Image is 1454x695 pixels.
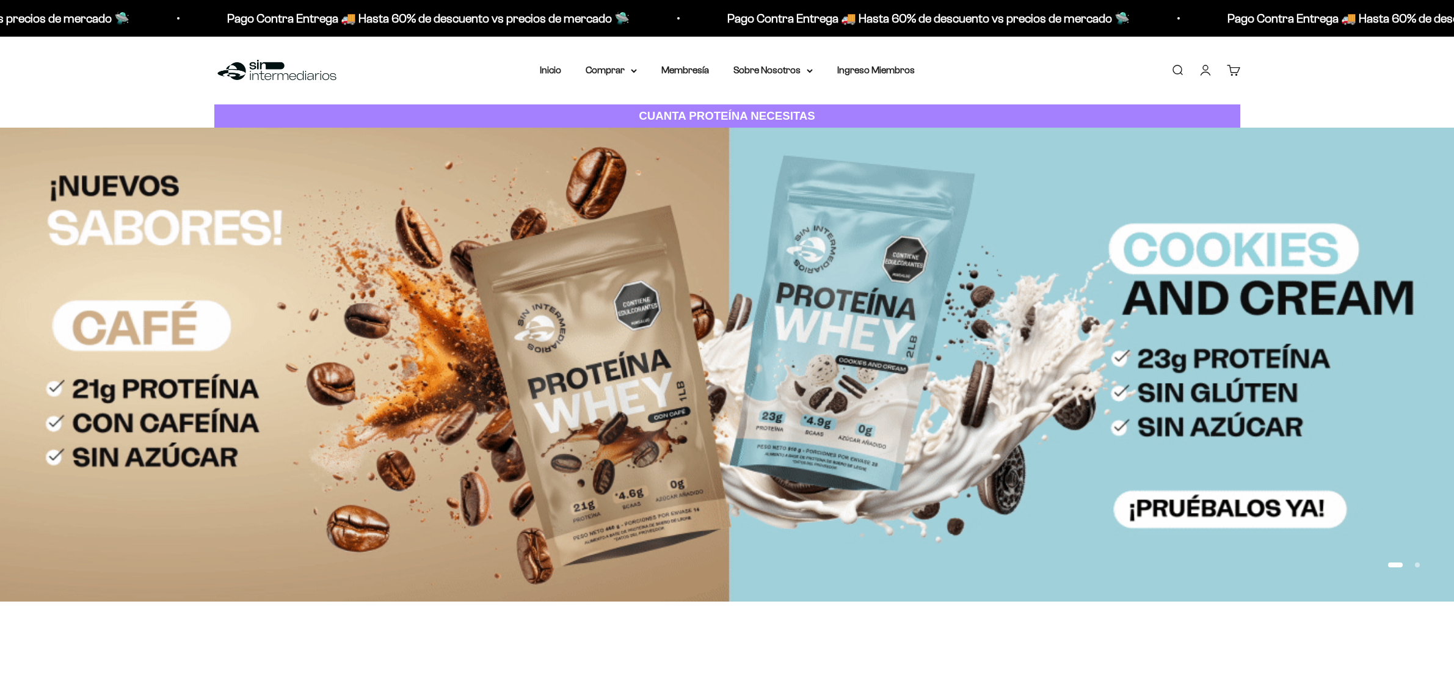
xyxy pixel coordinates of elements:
[586,62,637,78] summary: Comprar
[214,104,1240,128] a: CUANTA PROTEÍNA NECESITAS
[540,65,561,75] a: Inicio
[639,109,815,122] strong: CUANTA PROTEÍNA NECESITAS
[837,65,915,75] a: Ingreso Miembros
[661,65,709,75] a: Membresía
[217,9,620,28] p: Pago Contra Entrega 🚚 Hasta 60% de descuento vs precios de mercado 🛸
[733,62,813,78] summary: Sobre Nosotros
[718,9,1120,28] p: Pago Contra Entrega 🚚 Hasta 60% de descuento vs precios de mercado 🛸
